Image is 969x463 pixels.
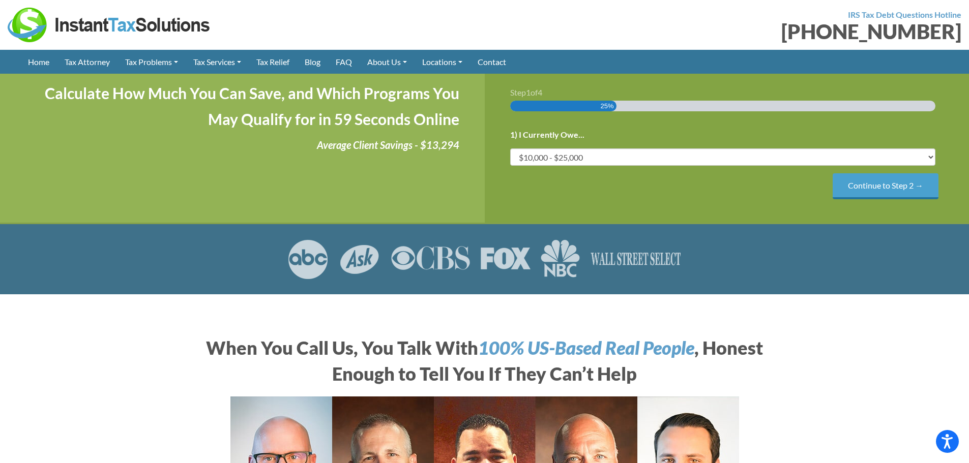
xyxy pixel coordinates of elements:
i: Average Client Savings - $13,294 [317,139,459,151]
img: FOX [480,239,531,279]
a: Locations [415,50,470,74]
strong: IRS Tax Debt Questions Hotline [848,10,961,19]
a: FAQ [328,50,360,74]
span: 25% [601,101,614,111]
span: 4 [538,87,542,97]
div: [PHONE_NUMBER] [492,21,962,42]
input: Continue to Step 2 → [833,173,938,199]
a: Tax Attorney [57,50,118,74]
a: Tax Problems [118,50,186,74]
img: ABC [287,239,329,279]
a: Tax Services [186,50,249,74]
h4: Calculate How Much You Can Save, and Which Programs You May Qualify for in 59 Seconds Online [25,80,459,132]
h2: When You Call Us, You Talk With , Honest Enough to Tell You If They Can’t Help [202,335,767,386]
h3: Step of [510,88,944,97]
img: Instant Tax Solutions Logo [8,8,211,42]
img: CBS [391,239,470,279]
a: Home [20,50,57,74]
a: Blog [297,50,328,74]
a: Contact [470,50,514,74]
a: Tax Relief [249,50,297,74]
img: NBC [541,239,580,279]
img: Wall Street Select [590,239,682,279]
a: Instant Tax Solutions Logo [8,19,211,28]
span: 1 [526,87,531,97]
label: 1) I Currently Owe... [510,130,584,140]
i: 100% US-Based Real People [478,336,694,359]
img: ASK [339,239,380,279]
a: About Us [360,50,415,74]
